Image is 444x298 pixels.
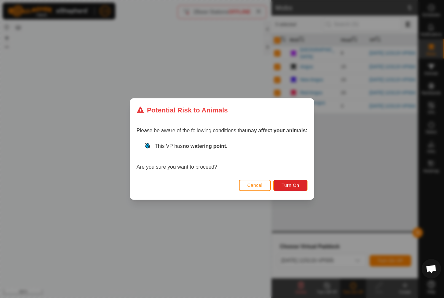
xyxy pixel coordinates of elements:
[422,259,441,279] div: Open chat
[137,128,307,133] span: Please be aware of the following conditions that
[274,180,307,191] button: Turn On
[137,105,228,115] div: Potential Risk to Animals
[247,183,263,188] span: Cancel
[282,183,299,188] span: Turn On
[183,143,228,149] strong: no watering point.
[239,180,271,191] button: Cancel
[246,128,307,133] strong: may affect your animals:
[137,142,307,171] div: Are you sure you want to proceed?
[155,143,228,149] span: This VP has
